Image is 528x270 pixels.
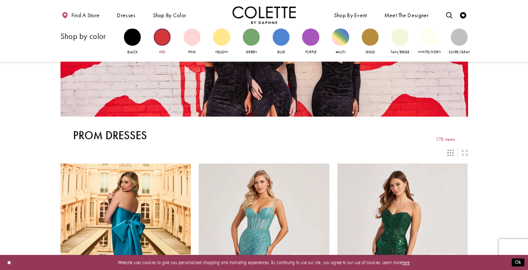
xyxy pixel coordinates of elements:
span: Tan/Beige [391,49,409,55]
span: Find a store [71,12,100,18]
a: Yellow [213,29,230,55]
h1: Prom Dresses [73,129,147,142]
span: Dresses [117,12,135,18]
span: 178 items [436,137,455,142]
a: Visit Home Page [232,6,296,24]
span: White/Ivory [418,49,441,55]
a: Multi [332,29,349,55]
p: Website uses cookies to give you personalized shopping and marketing experiences. By continuing t... [46,258,482,267]
span: Black [127,49,138,55]
a: Green [243,29,260,55]
a: Check Wishlist [458,6,468,24]
a: Silver/Gray [451,29,468,55]
span: Silver/Gray [448,49,470,55]
span: Multi [336,49,345,55]
a: Find a store [60,6,101,24]
a: Toggle search [444,6,454,24]
span: Green [246,49,257,55]
span: Red [159,49,165,55]
span: Dresses [115,6,137,24]
span: Switch layout to 2 columns [461,150,468,156]
button: Submit Dialog [512,259,524,267]
a: Meet the designer [383,6,431,24]
span: Switch layout to 3 columns [447,150,454,156]
a: Red [154,29,171,55]
span: Purple [305,49,316,55]
a: Gold [362,29,378,55]
a: here [402,260,410,265]
span: Pink [188,49,196,55]
span: Blue [277,49,285,55]
a: Pink [184,29,200,55]
span: Shop by color [152,12,186,18]
span: Shop By Event [334,12,367,18]
a: Tan/Beige [391,29,408,55]
span: Yellow [215,49,228,55]
a: Purple [302,29,319,55]
span: Gold [365,49,375,55]
a: Blue [273,29,289,55]
button: Close Dialog [4,257,14,268]
img: Colette by Daphne [232,6,296,24]
span: Shop By Event [332,6,368,24]
div: Layout Controls [56,146,471,160]
h3: Shop by color [60,32,118,41]
span: Shop by color [151,6,188,24]
a: Black [124,29,141,55]
span: Meet the designer [384,12,428,18]
a: White/Ivory [421,29,438,55]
